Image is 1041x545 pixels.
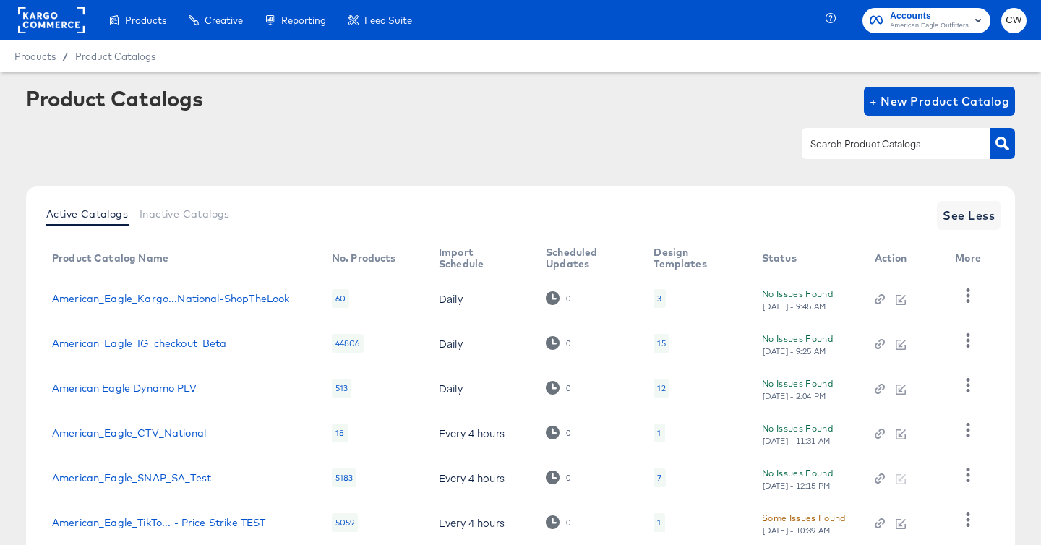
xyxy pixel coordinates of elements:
[943,205,995,226] span: See Less
[1001,8,1027,33] button: CW
[1007,12,1021,29] span: CW
[546,246,625,270] div: Scheduled Updates
[657,338,665,349] div: 15
[565,473,571,483] div: 0
[862,8,990,33] button: AccountsAmerican Eagle Outfitters
[332,468,357,487] div: 5183
[546,515,571,529] div: 0
[332,289,349,308] div: 60
[332,379,351,398] div: 513
[332,252,396,264] div: No. Products
[657,293,661,304] div: 3
[52,427,206,439] a: American_Eagle_CTV_National
[52,517,265,528] a: American_Eagle_TikTo... - Price Strike TEST
[52,338,227,349] a: American_Eagle_IG_checkout_Beta
[427,411,534,455] td: Every 4 hours
[427,500,534,545] td: Every 4 hours
[56,51,75,62] span: /
[546,381,571,395] div: 0
[654,289,665,308] div: 3
[762,525,831,536] div: [DATE] - 10:39 AM
[52,472,211,484] a: American_Eagle_SNAP_SA_Test
[427,321,534,366] td: Daily
[75,51,155,62] a: Product Catalogs
[332,513,359,532] div: 5059
[427,276,534,321] td: Daily
[427,366,534,411] td: Daily
[890,9,969,24] span: Accounts
[546,471,571,484] div: 0
[546,291,571,305] div: 0
[546,336,571,350] div: 0
[125,14,166,26] span: Products
[427,455,534,500] td: Every 4 hours
[657,382,665,394] div: 12
[654,334,669,353] div: 15
[654,468,665,487] div: 7
[750,241,863,276] th: Status
[46,208,128,220] span: Active Catalogs
[807,136,961,153] input: Search Product Catalogs
[546,426,571,439] div: 0
[654,424,664,442] div: 1
[565,428,571,438] div: 0
[565,293,571,304] div: 0
[205,14,243,26] span: Creative
[762,510,846,525] div: Some Issues Found
[364,14,412,26] span: Feed Suite
[565,383,571,393] div: 0
[281,14,326,26] span: Reporting
[657,517,661,528] div: 1
[439,246,517,270] div: Import Schedule
[52,293,289,304] a: American_Eagle_Kargo...National-ShopTheLook
[654,246,732,270] div: Design Templates
[654,379,669,398] div: 12
[565,518,571,528] div: 0
[52,382,197,394] a: American Eagle Dynamo PLV
[657,472,661,484] div: 7
[332,424,348,442] div: 18
[864,87,1015,116] button: + New Product Catalog
[332,334,364,353] div: 44806
[26,87,202,110] div: Product Catalogs
[565,338,571,348] div: 0
[654,513,664,532] div: 1
[863,241,944,276] th: Action
[657,427,661,439] div: 1
[52,252,168,264] div: Product Catalog Name
[870,91,1009,111] span: + New Product Catalog
[890,20,969,32] span: American Eagle Outfitters
[762,510,846,536] button: Some Issues Found[DATE] - 10:39 AM
[14,51,56,62] span: Products
[943,241,998,276] th: More
[937,201,1001,230] button: See Less
[140,208,230,220] span: Inactive Catalogs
